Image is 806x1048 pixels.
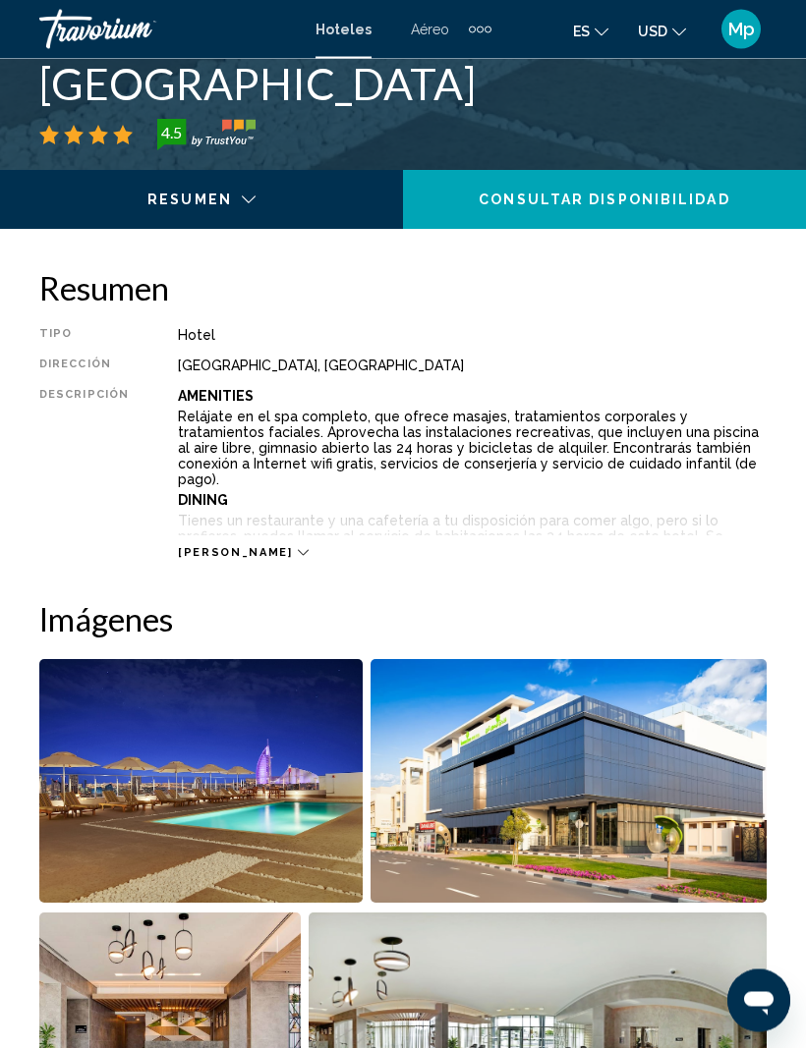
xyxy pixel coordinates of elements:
span: Mp [728,20,755,39]
b: Dining [178,493,228,509]
a: Aéreo [411,22,449,37]
a: Hoteles [316,22,372,37]
div: Tipo [39,328,129,344]
button: Open full-screen image slider [39,659,363,905]
div: Descripción [39,389,129,536]
button: Extra navigation items [469,14,491,45]
span: Consultar disponibilidad [479,193,729,209]
div: 4.5 [151,122,191,145]
button: Change currency [638,17,686,45]
iframe: Botón para iniciar la ventana de mensajería [727,969,790,1032]
div: Dirección [39,359,129,374]
button: [PERSON_NAME] [178,546,308,561]
button: Consultar disponibilidad [403,171,806,230]
button: User Menu [716,9,767,50]
b: Amenities [178,389,254,405]
span: es [573,24,590,39]
span: USD [638,24,667,39]
a: Travorium [39,10,296,49]
img: trustyou-badge-hor.svg [157,120,256,151]
div: Hotel [178,328,767,344]
span: [PERSON_NAME] [178,547,292,560]
h2: Resumen [39,269,767,308]
button: Open full-screen image slider [371,659,768,905]
div: [GEOGRAPHIC_DATA], [GEOGRAPHIC_DATA] [178,359,767,374]
h2: Imágenes [39,600,767,639]
p: Relájate en el spa completo, que ofrece masajes, tratamientos corporales y tratamientos faciales.... [178,410,767,488]
button: Change language [573,17,608,45]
